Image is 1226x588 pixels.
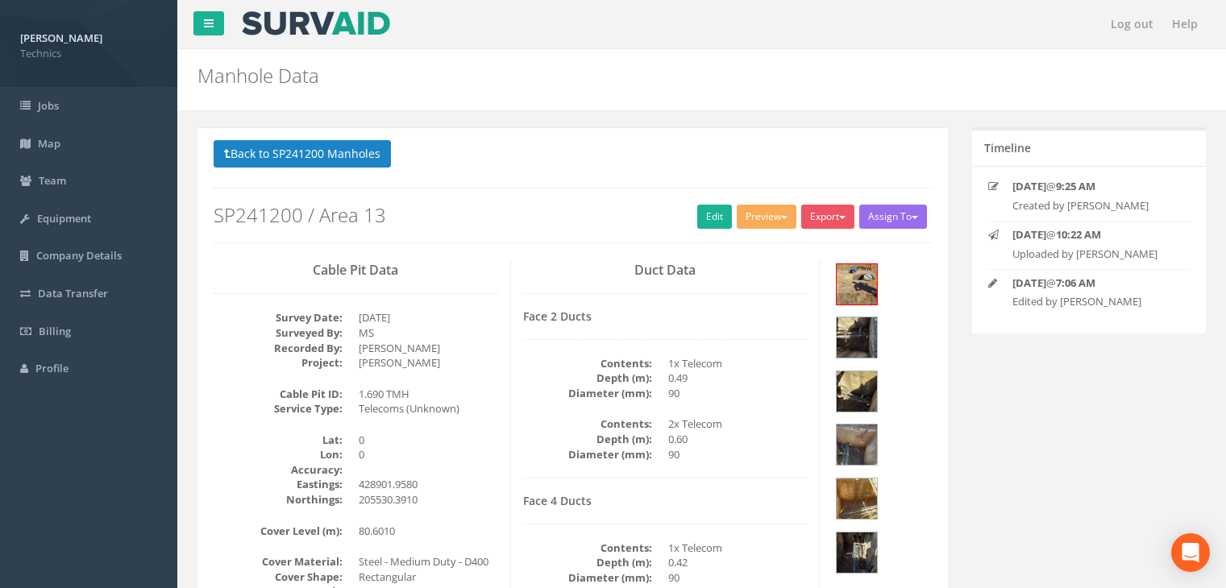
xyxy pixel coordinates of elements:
a: [PERSON_NAME] Technics [20,27,157,60]
span: Data Transfer [38,286,108,300]
dd: 1.690 TMH [359,387,498,402]
span: Company Details [36,248,122,263]
dd: 0.42 [668,555,808,570]
h4: Face 4 Ducts [523,495,808,507]
h3: Duct Data [523,263,808,278]
dt: Eastings: [214,477,343,492]
span: Technics [20,46,157,61]
dd: 90 [668,386,808,401]
dd: 0 [359,433,498,448]
dd: [PERSON_NAME] [359,341,498,356]
h3: Cable Pit Data [214,263,498,278]
dd: [DATE] [359,310,498,325]
p: Created by [PERSON_NAME] [1012,198,1177,213]
dt: Depth (m): [523,371,652,386]
p: Uploaded by [PERSON_NAME] [1012,246,1177,262]
dd: MS [359,325,498,341]
h2: Manhole Data [197,65,1034,86]
dt: Survey Date: [214,310,343,325]
dt: Cable Pit ID: [214,387,343,402]
span: Equipment [37,211,91,226]
strong: 9:25 AM [1056,179,1095,193]
dd: [PERSON_NAME] [359,355,498,371]
img: 9eeb7a0a-a135-b3a3-542c-629e120274bf_028e021c-f538-f7e7-0cba-200f2cc5ef44_thumb.jpg [837,532,877,573]
dd: 1x Telecom [668,540,808,556]
dd: Rectangular [359,569,498,585]
dt: Service Type: [214,401,343,416]
strong: 10:22 AM [1056,227,1101,242]
dt: Cover Level (m): [214,524,343,539]
dt: Accuracy: [214,462,343,478]
dt: Contents: [523,540,652,556]
dd: 90 [668,570,808,586]
span: Map [38,136,60,151]
dd: 205530.3910 [359,492,498,507]
span: Jobs [38,98,59,113]
dt: Depth (m): [523,555,652,570]
span: Billing [39,324,71,338]
button: Export [801,205,854,229]
p: @ [1012,275,1177,291]
h4: Face 2 Ducts [523,310,808,322]
dt: Project: [214,355,343,371]
dt: Surveyed By: [214,325,343,341]
p: @ [1012,227,1177,242]
dt: Lat: [214,433,343,448]
img: 9eeb7a0a-a135-b3a3-542c-629e120274bf_3f38f833-fdd7-7e91-6e25-b16cc5705b74_thumb.jpg [837,371,877,412]
h2: SP241200 / Area 13 [214,205,932,226]
h5: Timeline [984,142,1031,154]
dt: Diameter (mm): [523,447,652,462]
button: Assign To [859,205,927,229]
strong: [DATE] [1012,179,1046,193]
button: Preview [737,205,796,229]
dt: Contents: [523,416,652,432]
dt: Lon: [214,447,343,462]
strong: [PERSON_NAME] [20,31,102,45]
strong: [DATE] [1012,227,1046,242]
dd: 0.60 [668,432,808,447]
dt: Contents: [523,356,652,371]
img: 9eeb7a0a-a135-b3a3-542c-629e120274bf_53bcb0d3-83e8-a7cb-eafc-2d30e0a2e95b_thumb.jpg [837,478,877,519]
dt: Depth (m): [523,432,652,447]
dd: 2x Telecom [668,416,808,432]
img: 9eeb7a0a-a135-b3a3-542c-629e120274bf_462fce1d-aa73-2d32-5d2d-25805a2f3dc9_thumb.jpg [837,317,877,358]
dt: Recorded By: [214,341,343,356]
dd: 90 [668,447,808,462]
dd: 0 [359,447,498,462]
dt: Diameter (mm): [523,386,652,401]
dt: Diameter (mm): [523,570,652,586]
strong: 7:06 AM [1056,275,1095,290]
dd: 1x Telecom [668,356,808,371]
span: Team [39,173,66,188]
dd: 428901.9580 [359,477,498,492]
dd: 0.49 [668,371,808,386]
span: Profile [35,361,69,375]
img: 9eeb7a0a-a135-b3a3-542c-629e120274bf_5e14c932-e4ea-de4a-fdd5-2c06c0a004e1_thumb.jpg [837,424,877,465]
p: @ [1012,179,1177,194]
button: Back to SP241200 Manholes [214,140,391,168]
dd: Steel - Medium Duty - D400 [359,554,498,569]
dt: Cover Material: [214,554,343,569]
img: 9eeb7a0a-a135-b3a3-542c-629e120274bf_302282a6-dc14-ccc2-55c1-9ebe482b3195_thumb.jpg [837,264,877,304]
p: Edited by [PERSON_NAME] [1012,294,1177,309]
div: Open Intercom Messenger [1171,533,1210,572]
a: Edit [697,205,732,229]
dd: 80.6010 [359,524,498,539]
dt: Northings: [214,492,343,507]
dd: Telecoms (Unknown) [359,401,498,416]
strong: [DATE] [1012,275,1046,290]
dt: Cover Shape: [214,569,343,585]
